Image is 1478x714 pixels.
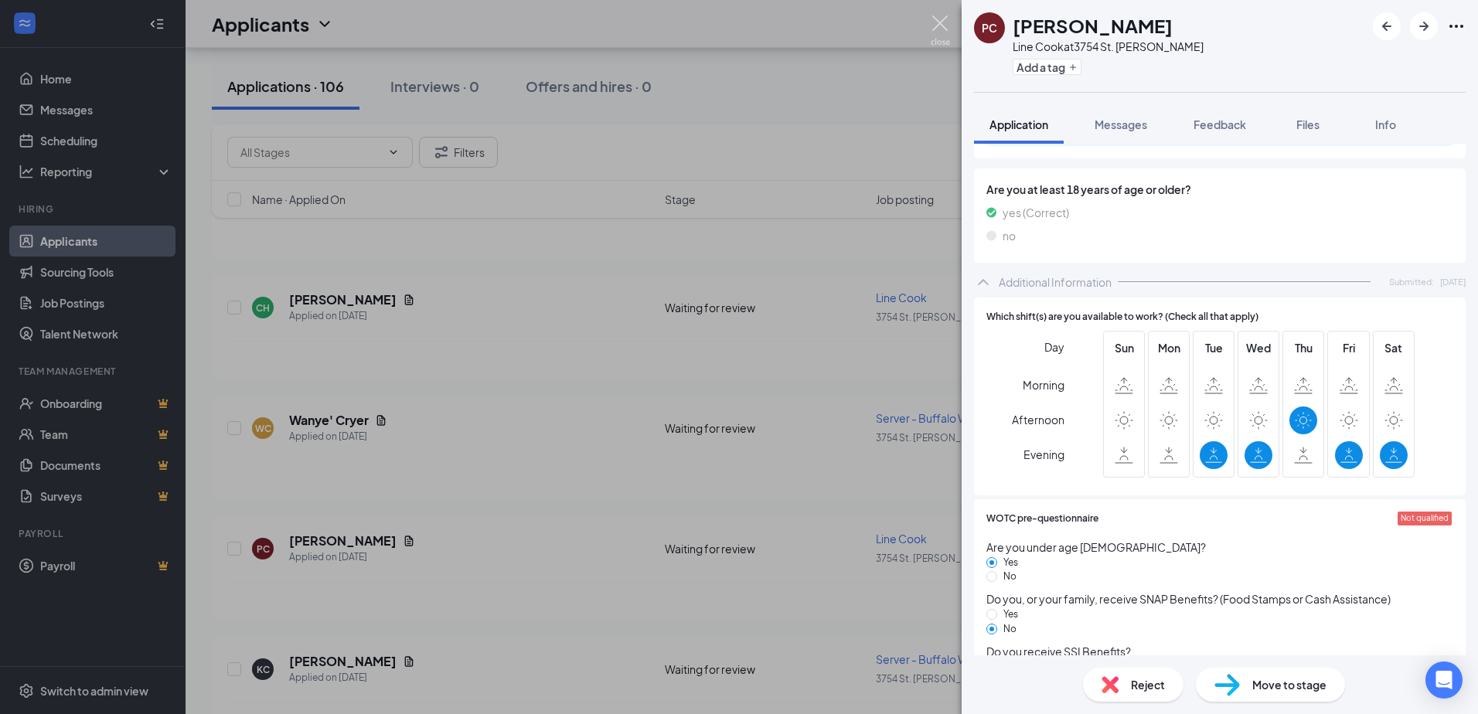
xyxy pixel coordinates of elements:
span: Are you under age [DEMOGRAPHIC_DATA]? [986,539,1453,556]
svg: ArrowRight [1415,17,1433,36]
span: Sat [1380,339,1408,356]
span: Info [1375,117,1396,131]
span: Day [1044,338,1064,355]
span: Sun [1110,339,1138,356]
button: PlusAdd a tag [1013,59,1081,75]
button: ArrowRight [1410,12,1438,40]
span: Application [989,117,1048,131]
span: Afternoon [1012,406,1064,433]
svg: Plus [1068,63,1078,72]
span: Yes [997,608,1024,620]
span: Are you at least 18 years of age or older? [986,181,1453,198]
svg: ArrowLeftNew [1378,17,1396,36]
span: Files [1296,117,1320,131]
span: WOTC pre-questionnaire [986,512,1098,526]
span: Which shift(s) are you available to work? (Check all that apply) [986,310,1258,325]
span: Do you, or your family, receive SNAP Benefits? (Food Stamps or Cash Assistance) [986,590,1453,607]
div: Line Cook at 3754 St. [PERSON_NAME] [1013,39,1204,54]
span: Morning [1023,371,1064,399]
button: ArrowLeftNew [1373,12,1401,40]
span: Messages [1095,117,1147,131]
h1: [PERSON_NAME] [1013,12,1173,39]
span: Yes [997,556,1024,568]
span: Reject [1131,676,1165,693]
span: Mon [1155,339,1183,356]
span: [DATE] [1440,275,1466,288]
span: Evening [1023,440,1064,468]
span: yes (Correct) [1003,204,1069,221]
svg: ChevronUp [974,273,993,291]
span: Tue [1200,339,1228,356]
div: Open Intercom Messenger [1425,661,1463,699]
span: Fri [1335,339,1363,356]
span: No [997,623,1023,634]
div: PC [982,20,997,36]
span: Move to stage [1252,676,1326,693]
span: Thu [1289,339,1317,356]
span: no [1003,227,1016,244]
span: Feedback [1194,117,1246,131]
span: Submitted: [1389,275,1434,288]
div: Additional Information [999,274,1112,290]
span: No [997,570,1023,582]
span: Do you receive SSI Benefits? [986,643,1453,660]
span: Wed [1245,339,1272,356]
svg: Ellipses [1447,17,1466,36]
span: Not qualified [1401,512,1449,525]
